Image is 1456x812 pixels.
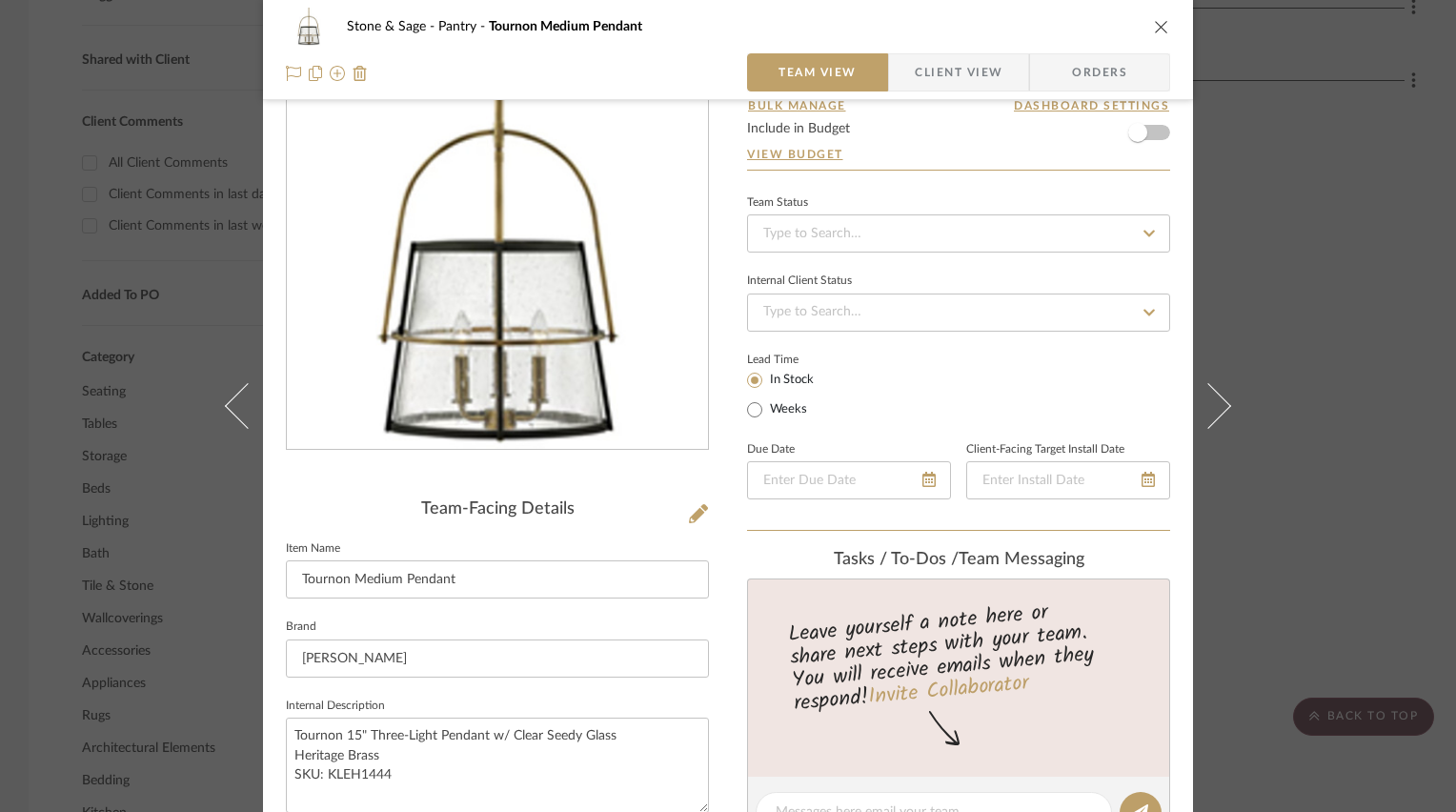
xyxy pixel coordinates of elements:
div: Internal Client Status [747,276,852,286]
label: Lead Time [747,351,845,368]
span: Tournon Medium Pendant [489,20,642,33]
span: Tasks / To-Dos / [834,551,959,568]
span: Team View [779,53,857,91]
button: Bulk Manage [747,97,847,114]
button: close [1153,18,1170,35]
input: Enter Install Date [966,461,1170,499]
img: a4ced201-77a0-4a7f-b0fa-8f9bbb0d769b_48x40.jpg [286,8,332,46]
div: team Messaging [747,550,1170,571]
label: Item Name [286,544,340,554]
input: Enter Due Date [747,461,951,499]
input: Type to Search… [747,214,1170,253]
span: Client View [915,53,1002,91]
label: Due Date [747,445,795,455]
input: Enter Item Name [286,560,709,599]
label: Client-Facing Target Install Date [966,445,1124,455]
button: Dashboard Settings [1013,97,1170,114]
div: 0 [287,36,708,450]
label: Brand [286,622,316,632]
span: Stone & Sage [347,20,438,33]
a: Invite Collaborator [867,667,1030,715]
input: Type to Search… [747,294,1170,332]
img: Remove from project [353,66,368,81]
div: Leave yourself a note here or share next steps with your team. You will receive emails when they ... [745,592,1173,720]
label: Weeks [766,401,807,418]
span: Pantry [438,20,489,33]
img: a4ced201-77a0-4a7f-b0fa-8f9bbb0d769b_436x436.jpg [361,36,634,450]
div: Team Status [747,198,808,208]
a: View Budget [747,147,1170,162]
label: Internal Description [286,701,385,711]
label: In Stock [766,372,814,389]
div: Team-Facing Details [286,499,709,520]
input: Enter Brand [286,639,709,678]
span: Orders [1051,53,1148,91]
mat-radio-group: Select item type [747,368,845,421]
